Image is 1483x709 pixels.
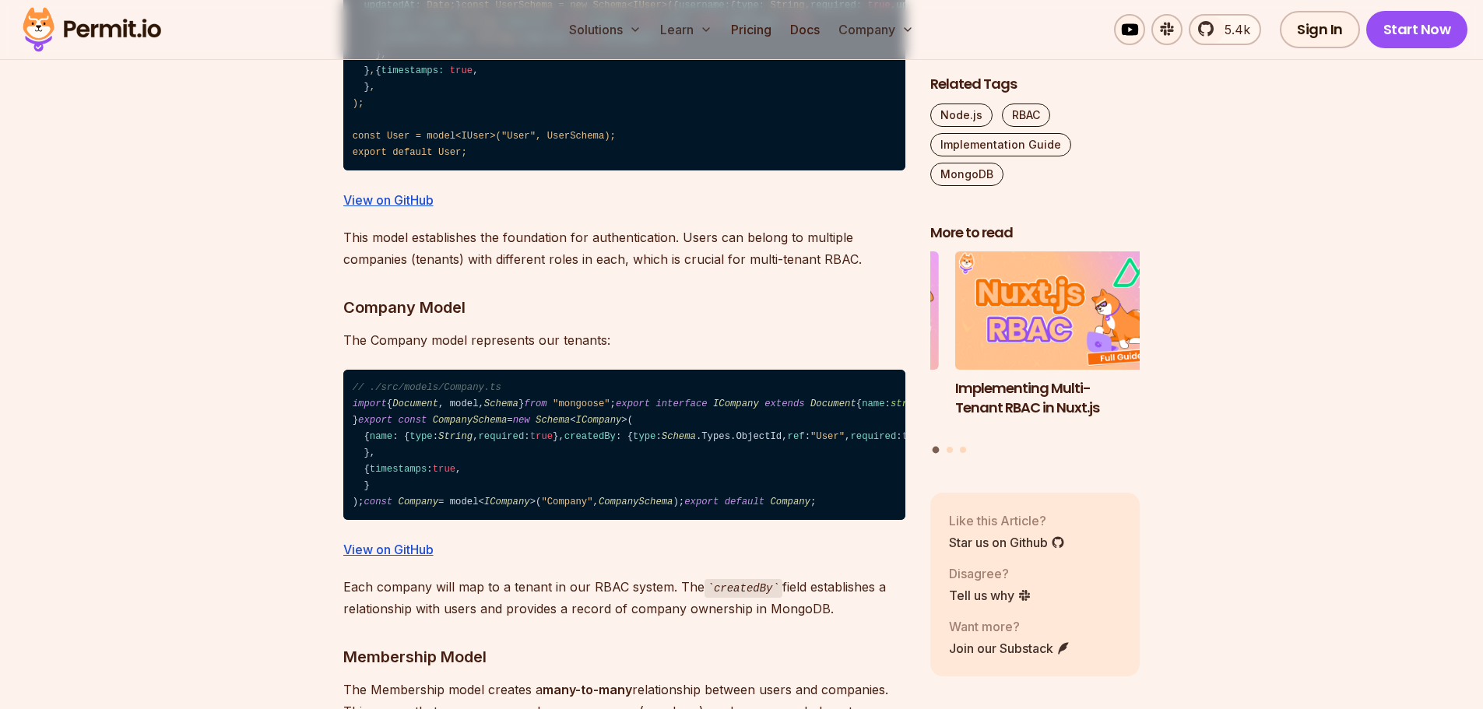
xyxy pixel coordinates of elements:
p: Each company will map to a tenant in our RBAC system. The field establishes a relationship with u... [343,576,905,620]
span: ObjectId [736,431,782,442]
span: type [633,431,655,442]
h3: Policy-Based Access Control (PBAC) Isn’t as Great as You Think [729,379,939,437]
a: Star us on Github [949,533,1065,552]
span: from [524,398,546,409]
span: new [513,415,530,426]
span: Schema [484,398,518,409]
span: CompanySchema [599,497,673,507]
span: CompanySchema [433,415,508,426]
strong: many-to-many [543,682,632,697]
span: ref [788,431,805,442]
a: MongoDB [930,163,1003,186]
span: true [450,65,473,76]
span: required [850,431,896,442]
span: export [353,147,387,158]
span: export [684,497,719,507]
span: default [392,147,432,158]
a: View on GitHub [343,192,434,208]
span: import [353,398,387,409]
img: Implementing Multi-Tenant RBAC in Nuxt.js [955,252,1165,370]
span: User; [438,147,467,158]
button: Go to slide 2 [947,447,953,453]
span: name [370,431,392,442]
img: Policy-Based Access Control (PBAC) Isn’t as Great as You Think [729,252,939,370]
span: export [616,398,650,409]
h3: Membership Model [343,644,905,669]
span: ICompany [484,497,530,507]
button: Go to slide 1 [933,447,940,454]
span: ); [353,98,364,109]
span: UserSchema); [547,131,616,142]
a: Start Now [1366,11,1468,48]
span: , [370,82,375,93]
p: This model establishes the foundation for authentication. Users can belong to multiple companies ... [343,226,905,270]
span: default [725,497,764,507]
span: true [902,431,925,442]
span: ICompany [576,415,622,426]
span: User [387,131,409,142]
a: Docs [784,14,826,45]
span: = [416,131,421,142]
button: Go to slide 3 [960,447,966,453]
a: Pricing [725,14,778,45]
span: Schema [662,431,696,442]
span: "User" [810,431,845,442]
span: true [530,431,553,442]
span: String [438,431,473,442]
span: timestamps: [381,65,445,76]
span: type [409,431,432,442]
span: Document [392,398,438,409]
a: Sign In [1280,11,1360,48]
h3: Implementing Multi-Tenant RBAC in Nuxt.js [955,379,1165,418]
span: extends [764,398,804,409]
span: createdBy [564,431,616,442]
code: createdBy [705,579,782,598]
p: The Company model represents our tenants: [343,329,905,351]
li: 3 of 3 [729,252,939,437]
span: timestamps [370,464,427,475]
span: Schema [536,415,570,426]
p: Disagree? [949,564,1031,583]
a: Tell us why [949,586,1031,605]
span: Company [399,497,438,507]
span: const [399,415,427,426]
li: 1 of 3 [955,252,1165,437]
span: ICompany [713,398,759,409]
span: string [891,398,925,409]
p: Like this Article? [949,511,1065,530]
a: Join our Substack [949,639,1070,658]
span: const [353,131,381,142]
span: 5.4k [1215,20,1250,39]
span: true [433,464,455,475]
span: interface [655,398,707,409]
button: Solutions [563,14,648,45]
a: RBAC [1002,104,1050,127]
button: Learn [654,14,719,45]
h3: Company Model [343,295,905,320]
span: export [358,415,392,426]
a: View on GitHub [343,542,434,557]
a: Implementing Multi-Tenant RBAC in Nuxt.jsImplementing Multi-Tenant RBAC in Nuxt.js [955,252,1165,437]
span: "Company" [541,497,592,507]
p: Want more? [949,617,1070,636]
span: model<IUser>("User", [427,131,541,142]
h2: More to read [930,223,1140,243]
span: Types [701,431,730,442]
a: Implementation Guide [930,133,1071,156]
span: Document [810,398,856,409]
span: Company [770,497,810,507]
span: required [479,431,525,442]
button: Company [832,14,920,45]
span: name [862,398,884,409]
img: Permit logo [16,3,168,56]
h2: Related Tags [930,75,1140,94]
span: const [364,497,392,507]
div: Posts [930,252,1140,456]
span: , [370,65,375,76]
a: Node.js [930,104,993,127]
a: 5.4k [1189,14,1261,45]
span: // ./src/models/Company.ts [353,382,501,393]
span: "mongoose" [553,398,610,409]
code: { , model, } ; { : ; : . . ; : ; : ; } = < >( { : { : , : }, : { : . . , : , : }, }, { : , } ); =... [343,370,905,520]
